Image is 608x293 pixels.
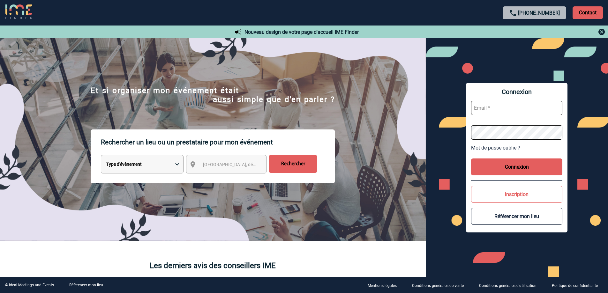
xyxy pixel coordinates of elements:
p: Contact [573,6,603,19]
button: Connexion [471,158,562,175]
a: Conditions générales d'utilisation [474,282,547,288]
p: Mentions légales [368,283,397,288]
input: Rechercher [269,155,317,173]
p: Conditions générales d'utilisation [479,283,537,288]
span: [GEOGRAPHIC_DATA], département, région... [203,162,292,167]
a: Mentions légales [363,282,407,288]
span: Connexion [471,88,562,96]
input: Email * [471,101,562,115]
button: Inscription [471,186,562,203]
a: Mot de passe oublié ? [471,145,562,151]
p: Conditions générales de vente [412,283,464,288]
button: Référencer mon lieu [471,208,562,225]
a: Référencer mon lieu [69,283,103,287]
a: Conditions générales de vente [407,282,474,288]
a: Politique de confidentialité [547,282,608,288]
p: Politique de confidentialité [552,283,598,288]
div: © Ideal Meetings and Events [5,283,54,287]
a: [PHONE_NUMBER] [518,10,560,16]
img: call-24-px.png [509,9,517,17]
p: Rechercher un lieu ou un prestataire pour mon événement [101,129,335,155]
